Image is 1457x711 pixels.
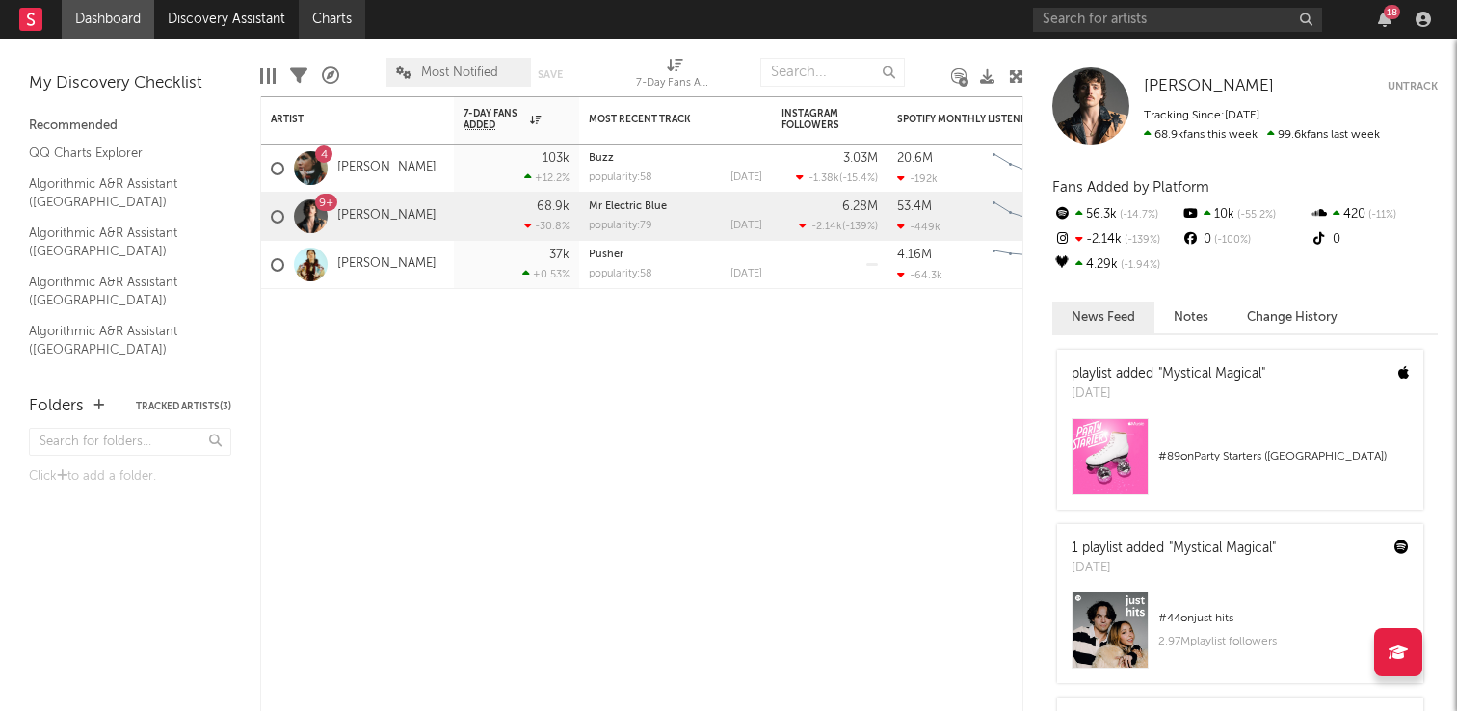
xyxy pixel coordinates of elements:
a: Mr Electric Blue [589,201,667,212]
a: [PERSON_NAME] [1144,77,1274,96]
a: #89onParty Starters ([GEOGRAPHIC_DATA]) [1057,418,1423,510]
a: [PERSON_NAME] [337,256,437,273]
span: Fans Added by Platform [1052,180,1209,195]
input: Search for folders... [29,428,231,456]
span: -11 % [1365,210,1396,221]
div: +12.2 % [524,171,570,184]
span: -1.94 % [1118,260,1160,271]
a: [PERSON_NAME] [337,208,437,224]
div: 0 [1310,227,1438,252]
a: "Mystical Magical" [1158,367,1265,381]
div: popularity: 79 [589,221,652,231]
span: -15.4 % [842,173,875,184]
div: Spotify Monthly Listeners [897,114,1042,125]
div: Buzz [589,153,762,164]
svg: Chart title [984,241,1071,289]
div: Recommended [29,115,231,138]
span: Tracking Since: [DATE] [1144,110,1259,121]
svg: Chart title [984,145,1071,193]
div: 20.6M [897,152,933,165]
div: 18 [1384,5,1400,19]
span: -55.2 % [1234,210,1276,221]
div: Pusher [589,250,762,260]
div: A&R Pipeline [322,48,339,104]
button: Notes [1154,302,1228,333]
div: 6.28M [842,200,878,213]
div: # 89 on Party Starters ([GEOGRAPHIC_DATA]) [1158,445,1409,468]
a: "Mystical Magical" [1169,541,1276,555]
div: [DATE] [730,172,762,183]
a: Algorithmic A&R Assistant ([GEOGRAPHIC_DATA]) [29,321,212,360]
div: 10k [1180,202,1309,227]
div: 68.9k [537,200,570,213]
div: 103k [543,152,570,165]
div: +0.53 % [522,268,570,280]
button: Untrack [1388,77,1438,96]
button: News Feed [1052,302,1154,333]
div: 0 [1180,227,1309,252]
div: ( ) [796,171,878,184]
a: Pusher [589,250,623,260]
div: My Discovery Checklist [29,72,231,95]
div: Filters [290,48,307,104]
div: 420 [1310,202,1438,227]
div: popularity: 58 [589,269,652,279]
button: Change History [1228,302,1357,333]
div: 56.3k [1052,202,1180,227]
div: [DATE] [730,269,762,279]
a: Buzz [589,153,614,164]
div: Folders [29,395,84,418]
a: Algorithmic A&R Assistant ([GEOGRAPHIC_DATA]) [29,173,212,213]
div: ( ) [799,220,878,232]
div: Artist [271,114,415,125]
div: 2.97M playlist followers [1158,630,1409,653]
div: Instagram Followers [781,108,849,131]
div: [DATE] [730,221,762,231]
span: 7-Day Fans Added [464,108,525,131]
span: -139 % [845,222,875,232]
div: # 44 on just hits [1158,607,1409,630]
span: 99.6k fans last week [1144,129,1380,141]
div: -64.3k [897,269,942,281]
div: 1 playlist added [1072,539,1276,559]
div: [DATE] [1072,559,1276,578]
span: -2.14k [811,222,842,232]
div: 7-Day Fans Added (7-Day Fans Added) [636,72,713,95]
span: Most Notified [421,66,498,79]
div: Mr Electric Blue [589,201,762,212]
div: Most Recent Track [589,114,733,125]
div: -2.14k [1052,227,1180,252]
div: playlist added [1072,364,1265,384]
div: -30.8 % [524,220,570,232]
div: -449k [897,221,940,233]
div: Click to add a folder. [29,465,231,488]
a: [PERSON_NAME] [337,160,437,176]
a: #44onjust hits2.97Mplaylist followers [1057,592,1423,683]
div: 4.29k [1052,252,1180,277]
input: Search for artists [1033,8,1322,32]
div: 3.03M [843,152,878,165]
svg: Chart title [984,193,1071,241]
button: 18 [1378,12,1391,27]
div: 53.4M [897,200,932,213]
span: [PERSON_NAME] [1144,78,1274,94]
div: popularity: 58 [589,172,652,183]
div: 7-Day Fans Added (7-Day Fans Added) [636,48,713,104]
div: 4.16M [897,249,932,261]
span: 68.9k fans this week [1144,129,1258,141]
a: Algorithmic A&R Assistant ([GEOGRAPHIC_DATA]) [29,223,212,262]
a: Algorithmic A&R Assistant ([GEOGRAPHIC_DATA]) [29,272,212,311]
span: -100 % [1211,235,1251,246]
a: QQ Charts Explorer [29,143,212,164]
button: Tracked Artists(3) [136,402,231,411]
span: -139 % [1122,235,1160,246]
span: -1.38k [808,173,839,184]
div: -192k [897,172,938,185]
div: [DATE] [1072,384,1265,404]
div: Edit Columns [260,48,276,104]
span: -14.7 % [1117,210,1158,221]
button: Save [538,69,563,80]
input: Search... [760,58,905,87]
div: 37k [549,249,570,261]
